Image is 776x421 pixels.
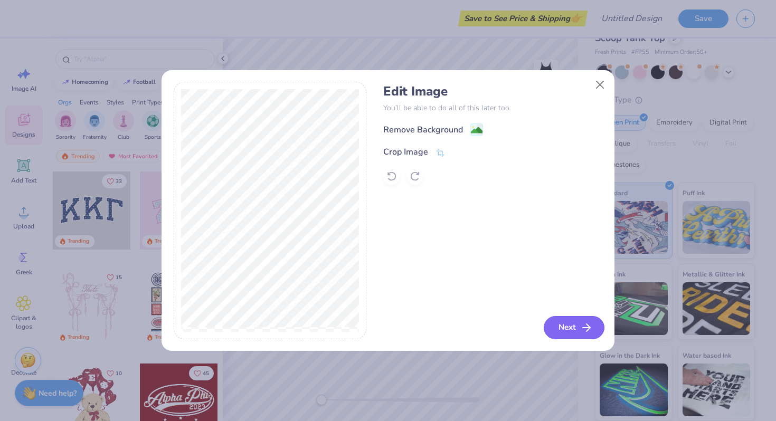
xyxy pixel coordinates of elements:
[383,84,602,99] h4: Edit Image
[383,146,428,158] div: Crop Image
[383,123,463,136] div: Remove Background
[590,74,610,94] button: Close
[544,316,604,339] button: Next
[383,102,602,113] p: You’ll be able to do all of this later too.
